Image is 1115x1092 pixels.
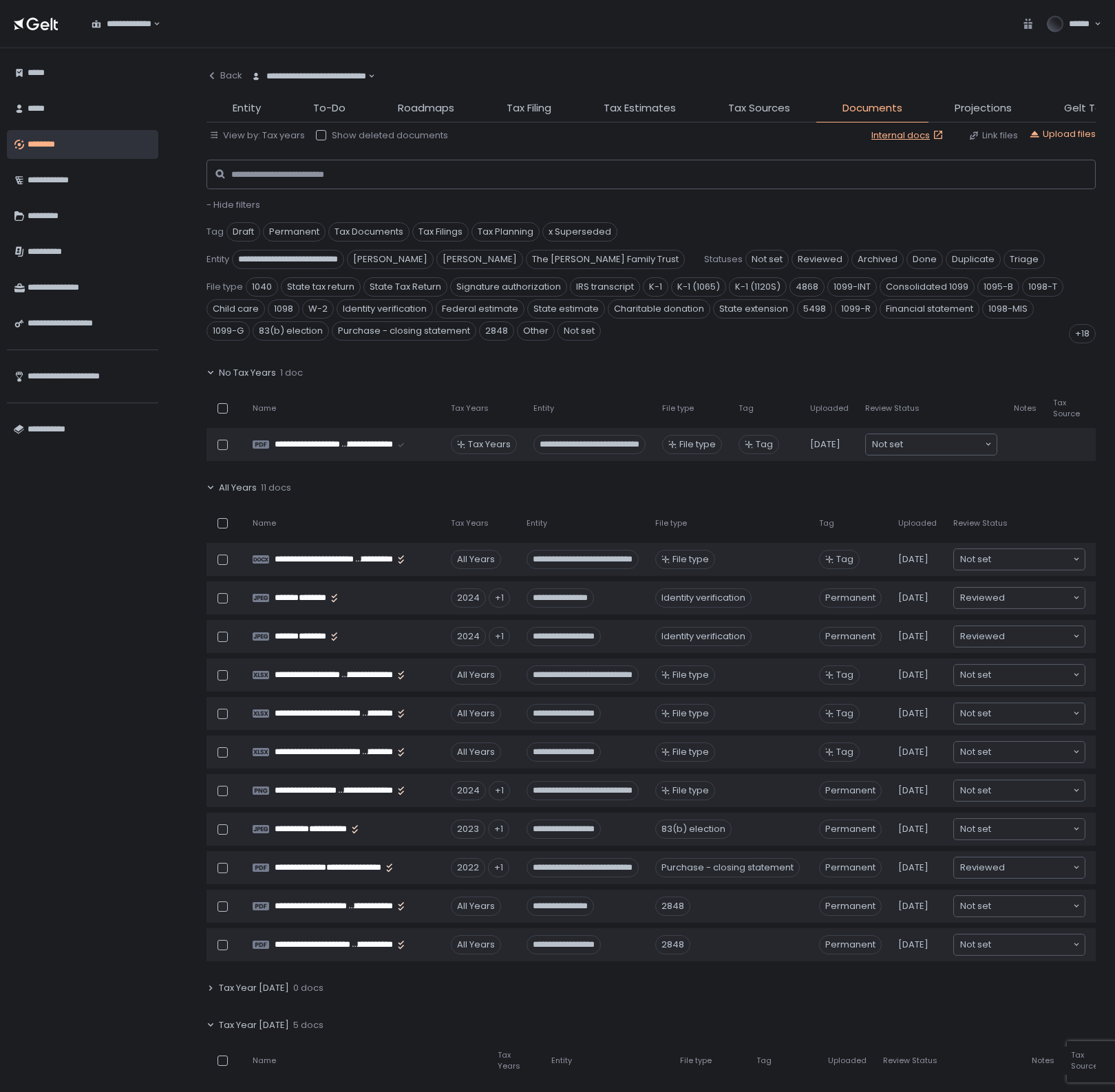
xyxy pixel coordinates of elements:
[451,781,486,800] div: 2024
[488,820,509,839] div: +1
[206,226,224,238] span: Tag
[219,982,289,994] span: Tax Year [DATE]
[960,707,991,720] span: Not set
[819,627,882,646] span: Permanent
[991,745,1072,759] input: Search for option
[468,438,511,451] span: Tax Years
[960,591,1005,605] span: Reviewed
[898,669,928,681] span: [DATE]
[451,858,485,877] div: 2022
[954,934,1085,955] div: Search for option
[253,1056,276,1066] span: Name
[672,669,709,681] span: File type
[1053,398,1080,418] span: Tax Source
[268,299,299,319] span: 1098
[991,553,1072,566] input: Search for option
[671,277,726,297] span: K-1 (1065)
[836,707,853,720] span: Tag
[206,281,243,293] span: File type
[977,277,1019,297] span: 1095-B
[280,367,303,379] span: 1 doc
[206,321,250,341] span: 1099-G
[507,100,551,116] span: Tax Filing
[991,668,1072,682] input: Search for option
[206,62,242,89] button: Back
[810,403,849,414] span: Uploaded
[226,222,260,242] span: Draft
[209,129,305,142] button: View by: Tax years
[968,129,1018,142] button: Link files
[729,277,787,297] span: K-1 (1120S)
[451,897,501,916] div: All Years
[745,250,789,269] span: Not set
[954,896,1085,917] div: Search for option
[281,277,361,297] span: State tax return
[991,707,1072,720] input: Search for option
[1003,250,1045,269] span: Triage
[680,1056,712,1066] span: File type
[679,438,716,451] span: File type
[739,403,754,414] span: Tag
[246,277,278,297] span: 1040
[851,250,904,269] span: Archived
[253,321,329,341] span: 83(b) election
[898,553,928,566] span: [DATE]
[1029,128,1096,140] button: Upload files
[206,199,260,211] button: - Hide filters
[302,299,334,319] span: W-2
[242,62,375,91] div: Search for option
[960,630,1005,643] span: Reviewed
[991,899,1072,913] input: Search for option
[991,784,1072,797] input: Search for option
[451,935,501,954] div: All Years
[450,277,567,297] span: Signature authorization
[527,299,605,319] span: State estimate
[810,438,840,451] span: [DATE]
[1069,324,1096,343] div: +18
[527,518,547,528] span: Entity
[954,588,1085,608] div: Search for option
[836,669,853,681] span: Tag
[261,482,291,494] span: 11 docs
[906,250,943,269] span: Done
[871,129,946,142] a: Internal docs
[1022,277,1063,297] span: 1098-T
[451,627,486,646] div: 2024
[898,746,928,758] span: [DATE]
[498,1050,535,1071] span: Tax Years
[655,627,752,646] div: Identity verification
[954,819,1085,839] div: Search for option
[608,299,710,319] span: Charitable donation
[954,857,1085,878] div: Search for option
[954,742,1085,762] div: Search for option
[991,938,1072,952] input: Search for option
[898,861,928,874] span: [DATE]
[819,588,882,608] span: Permanent
[517,321,555,341] span: Other
[347,250,434,269] span: [PERSON_NAME]
[233,100,261,116] span: Entity
[451,550,501,569] div: All Years
[883,1056,937,1066] span: Review Status
[835,299,877,319] span: 1099-R
[479,321,514,341] span: 2848
[898,707,928,720] span: [DATE]
[533,403,554,414] span: Entity
[954,780,1085,801] div: Search for option
[756,438,773,451] span: Tag
[903,438,984,451] input: Search for option
[655,897,690,916] div: 2848
[551,1056,572,1066] span: Entity
[960,668,991,682] span: Not set
[451,518,489,528] span: Tax Years
[866,434,997,455] div: Search for option
[219,1019,289,1031] span: Tax Year [DATE]
[819,897,882,916] span: Permanent
[293,982,323,994] span: 0 docs
[954,626,1085,647] div: Search for option
[960,938,991,952] span: Not set
[412,222,469,242] span: Tax Filings
[960,784,991,797] span: Not set
[898,592,928,604] span: [DATE]
[451,704,501,723] div: All Years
